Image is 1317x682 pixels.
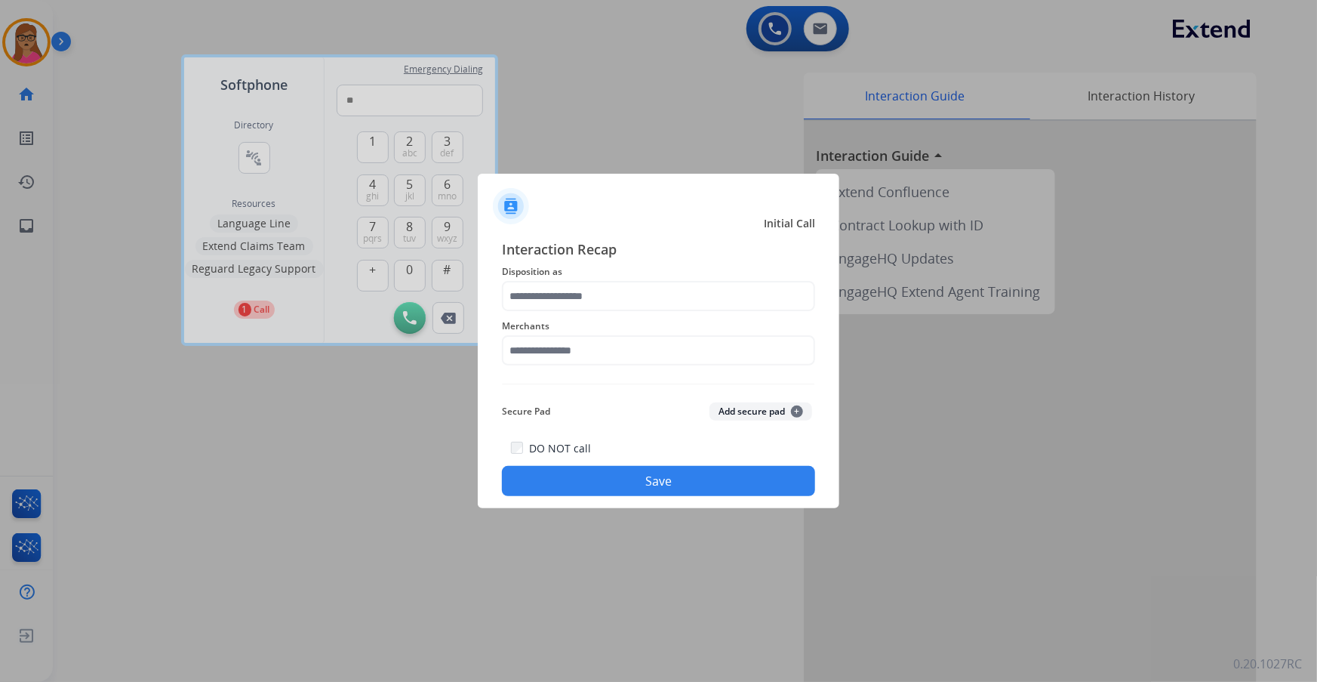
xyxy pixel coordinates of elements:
img: contactIcon [493,188,529,224]
span: + [791,406,803,418]
span: Merchants [502,317,815,335]
span: Interaction Recap [502,239,815,263]
img: contact-recap-line.svg [502,384,815,384]
label: DO NOT call [529,441,591,456]
span: Initial Call [764,216,815,231]
button: Add secure pad+ [709,403,812,421]
button: Save [502,466,815,496]
p: 0.20.1027RC [1233,655,1302,673]
span: Secure Pad [502,403,550,421]
span: Disposition as [502,263,815,281]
